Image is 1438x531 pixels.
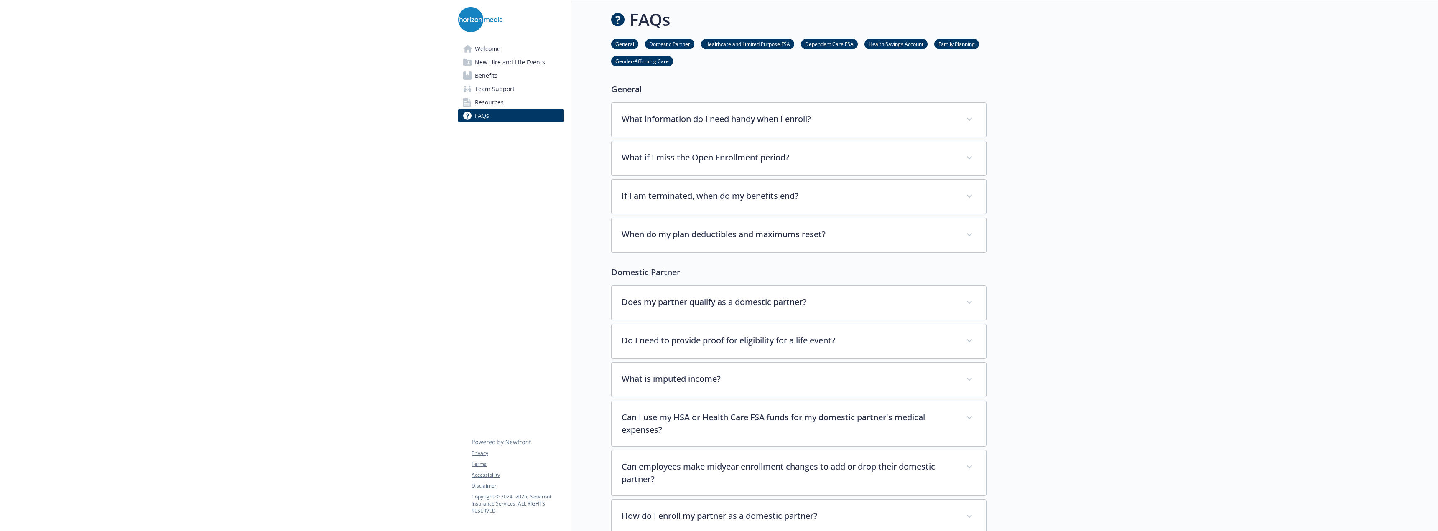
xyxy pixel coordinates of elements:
[622,296,956,308] p: Does my partner qualify as a domestic partner?
[801,40,858,48] a: Dependent Care FSA
[458,42,564,56] a: Welcome
[612,401,986,446] div: Can I use my HSA or Health Care FSA funds for my domestic partner's medical expenses?
[622,373,956,385] p: What is imputed income?
[472,471,563,479] a: Accessibility
[612,141,986,175] div: What if I miss the Open Enrollment period?
[622,113,956,125] p: What information do I need handy when I enroll?
[611,40,638,48] a: General
[458,56,564,69] a: New Hire and Life Events
[458,69,564,82] a: Benefits
[612,450,986,495] div: Can employees make midyear enrollment changes to add or drop their domestic partner?
[612,286,986,320] div: Does my partner qualify as a domestic partner?
[622,411,956,436] p: Can I use my HSA or Health Care FSA funds for my domestic partner's medical expenses?
[622,151,956,164] p: What if I miss the Open Enrollment period?
[934,40,979,48] a: Family Planning
[612,218,986,252] div: When do my plan deductibles and maximums reset?
[475,96,504,109] span: Resources
[611,57,673,65] a: Gender-Affirming Care
[475,109,489,122] span: FAQs
[458,109,564,122] a: FAQs
[475,56,545,69] span: New Hire and Life Events
[645,40,694,48] a: Domestic Partner
[458,82,564,96] a: Team Support
[622,460,956,485] p: Can employees make midyear enrollment changes to add or drop their domestic partner?
[701,40,794,48] a: Healthcare and Limited Purpose FSA
[612,103,986,137] div: What information do I need handy when I enroll?
[472,482,563,490] a: Disclaimer
[622,228,956,241] p: When do my plan deductibles and maximums reset?
[472,460,563,468] a: Terms
[472,450,563,457] a: Privacy
[612,324,986,358] div: Do I need to provide proof for eligibility for a life event?
[864,40,928,48] a: Health Savings Account
[475,69,497,82] span: Benefits
[630,7,670,32] h1: FAQs
[475,42,500,56] span: Welcome
[458,96,564,109] a: Resources
[611,266,987,279] p: Domestic Partner
[622,334,956,347] p: Do I need to provide proof for eligibility for a life event?
[622,510,956,522] p: How do I enroll my partner as a domestic partner?
[472,493,563,514] p: Copyright © 2024 - 2025 , Newfront Insurance Services, ALL RIGHTS RESERVED
[475,82,515,96] span: Team Support
[612,180,986,214] div: If I am terminated, when do my benefits end?
[622,190,956,202] p: If I am terminated, when do my benefits end?
[611,83,987,96] p: General
[612,363,986,397] div: What is imputed income?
